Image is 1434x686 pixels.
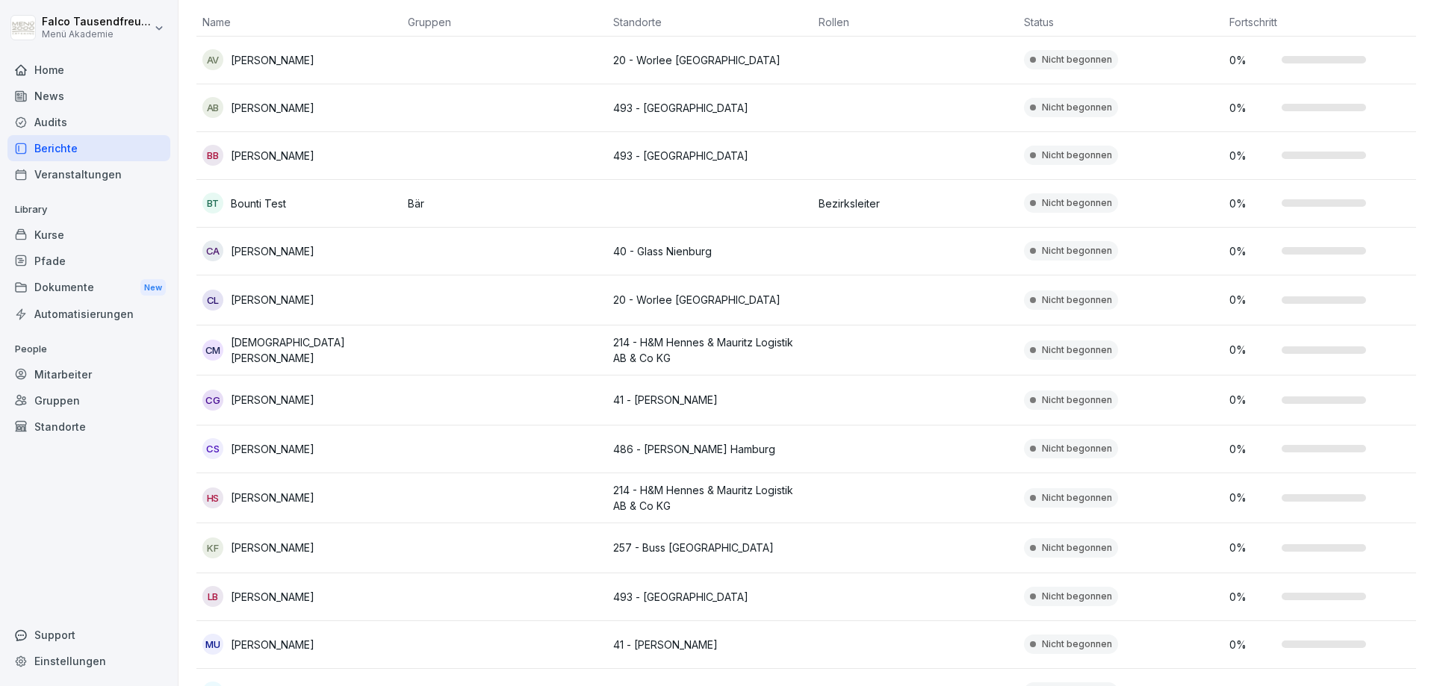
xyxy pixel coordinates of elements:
p: Bezirksleiter [819,196,1012,211]
a: Pfade [7,248,170,274]
p: 20 - Worlee [GEOGRAPHIC_DATA] [613,52,807,68]
p: Nicht begonnen [1042,244,1112,258]
div: LB [202,586,223,607]
p: Bär [408,196,601,211]
p: 0 % [1229,196,1274,211]
p: 493 - [GEOGRAPHIC_DATA] [613,148,807,163]
a: Einstellungen [7,648,170,674]
p: Library [7,198,170,222]
div: Dokumente [7,274,170,302]
p: 0 % [1229,148,1274,163]
div: AB [202,97,223,118]
th: Rollen [813,8,1018,37]
th: Name [196,8,402,37]
a: Veranstaltungen [7,161,170,187]
div: BT [202,193,223,213]
div: CL [202,290,223,311]
p: Falco Tausendfreund [42,16,151,28]
div: AV [202,49,223,70]
a: Berichte [7,135,170,161]
a: Automatisierungen [7,301,170,327]
p: Menü Akademie [42,29,151,40]
p: [PERSON_NAME] [231,100,314,116]
p: [DEMOGRAPHIC_DATA][PERSON_NAME] [231,334,396,366]
p: 493 - [GEOGRAPHIC_DATA] [613,589,807,605]
div: KF [202,537,223,558]
div: CM [202,340,223,361]
p: 214 - H&M Hennes & Mauritz Logistik AB & Co KG [613,334,807,366]
th: Standorte [607,8,813,37]
p: 257 - Buss [GEOGRAPHIC_DATA] [613,540,807,555]
div: CS [202,438,223,459]
div: New [140,279,166,296]
a: DokumenteNew [7,274,170,302]
p: 493 - [GEOGRAPHIC_DATA] [613,100,807,116]
p: 0 % [1229,100,1274,116]
a: Audits [7,109,170,135]
div: HS [202,487,223,508]
p: 40 - Glass Nienburg [613,243,807,259]
a: News [7,83,170,109]
p: 20 - Worlee [GEOGRAPHIC_DATA] [613,292,807,308]
p: 0 % [1229,243,1274,259]
p: [PERSON_NAME] [231,243,314,259]
p: 0 % [1229,441,1274,457]
p: 41 - [PERSON_NAME] [613,392,807,408]
div: BB [202,145,223,166]
p: 0 % [1229,540,1274,555]
div: CA [202,240,223,261]
p: Nicht begonnen [1042,637,1112,651]
p: [PERSON_NAME] [231,589,314,605]
p: Nicht begonnen [1042,293,1112,307]
p: [PERSON_NAME] [231,490,314,505]
th: Status [1018,8,1223,37]
p: 0 % [1229,637,1274,652]
p: Nicht begonnen [1042,491,1112,505]
p: Nicht begonnen [1042,101,1112,114]
p: 214 - H&M Hennes & Mauritz Logistik AB & Co KG [613,482,807,514]
p: [PERSON_NAME] [231,52,314,68]
th: Gruppen [402,8,607,37]
div: Support [7,622,170,648]
p: 0 % [1229,52,1274,68]
p: [PERSON_NAME] [231,441,314,457]
div: CG [202,390,223,411]
p: 0 % [1229,589,1274,605]
p: Nicht begonnen [1042,442,1112,455]
a: Gruppen [7,387,170,414]
p: 0 % [1229,292,1274,308]
p: [PERSON_NAME] [231,392,314,408]
p: Nicht begonnen [1042,53,1112,66]
p: Nicht begonnen [1042,343,1112,357]
th: Fortschritt [1223,8,1429,37]
p: 486 - [PERSON_NAME] Hamburg [613,441,807,457]
p: Nicht begonnen [1042,149,1112,162]
p: Nicht begonnen [1042,541,1112,555]
p: [PERSON_NAME] [231,637,314,652]
a: Standorte [7,414,170,440]
p: Nicht begonnen [1042,393,1112,407]
p: Nicht begonnen [1042,196,1112,210]
a: Mitarbeiter [7,361,170,387]
div: MU [202,634,223,655]
p: [PERSON_NAME] [231,148,314,163]
p: [PERSON_NAME] [231,540,314,555]
p: Bounti Test [231,196,286,211]
a: Home [7,57,170,83]
p: 0 % [1229,342,1274,358]
p: 0 % [1229,392,1274,408]
a: Kurse [7,222,170,248]
p: 0 % [1229,490,1274,505]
